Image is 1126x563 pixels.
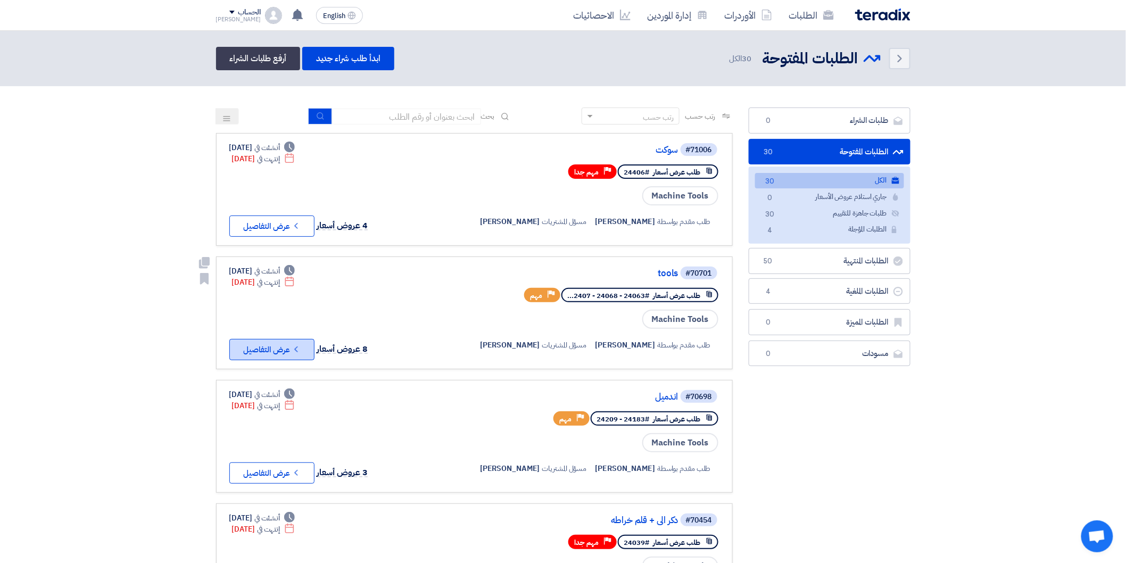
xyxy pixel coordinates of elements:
a: سوكت [466,145,678,155]
span: إنتهت في [257,400,280,411]
button: عرض التفاصيل [229,462,314,484]
a: جاري استلام عروض الأسعار [755,189,904,205]
span: مسؤل المشتريات [542,463,587,474]
span: 3 عروض أسعار [317,466,368,479]
a: الطلبات المفتوحة30 [749,139,910,165]
div: [DATE] [232,400,295,411]
span: طلب مقدم بواسطة [657,216,711,227]
span: أنشئت في [254,512,280,524]
div: #71006 [686,146,712,154]
span: رتب حسب [685,111,715,122]
span: مسؤل المشتريات [542,216,587,227]
span: 0 [762,349,775,359]
span: Machine Tools [642,433,718,452]
div: #70701 [686,270,712,277]
span: طلب عرض أسعار [653,291,701,301]
span: مهم [560,414,572,424]
span: 0 [762,115,775,126]
a: مسودات0 [749,341,910,367]
span: إنتهت في [257,153,280,164]
span: #24039 [624,537,650,548]
span: [PERSON_NAME] [595,463,656,474]
span: إنتهت في [257,277,280,288]
span: طلب مقدم بواسطة [657,463,711,474]
div: #70698 [686,393,712,401]
div: [DATE] [232,524,295,535]
span: English [323,12,345,20]
span: 8 عروض أسعار [317,343,368,355]
span: 30 [764,176,776,187]
span: أنشئت في [254,389,280,400]
span: #24063 - 24068 - 2407... [568,291,650,301]
span: مهم [531,291,543,301]
a: الطلبات الملغية4 [749,278,910,304]
span: #24183 - 24209 [597,414,650,424]
div: الحساب [238,8,261,17]
span: 4 [764,225,776,236]
button: English [316,7,363,24]
span: مهم جدا [575,167,599,177]
div: [PERSON_NAME] [216,16,261,22]
input: ابحث بعنوان أو رقم الطلب [332,109,481,125]
div: [DATE] [229,389,295,400]
span: 30 [764,209,776,220]
a: اندميل [466,392,678,402]
span: طلب عرض أسعار [653,537,701,548]
span: 30 [742,53,752,64]
span: طلب عرض أسعار [653,414,701,424]
span: [PERSON_NAME] [595,340,656,351]
span: Machine Tools [642,310,718,329]
a: tools [466,269,678,278]
span: [PERSON_NAME] [595,216,656,227]
div: [DATE] [229,266,295,277]
span: #24406 [624,167,650,177]
span: طلب عرض أسعار [653,167,701,177]
a: Open chat [1081,520,1113,552]
span: [PERSON_NAME] [480,340,540,351]
span: الكل [729,53,754,65]
a: الطلبات المنتهية50 [749,248,910,274]
span: أنشئت في [254,142,280,153]
div: [DATE] [232,277,295,288]
span: أنشئت في [254,266,280,277]
span: 30 [762,147,775,158]
div: [DATE] [232,153,295,164]
span: 4 [762,286,775,297]
span: [PERSON_NAME] [480,463,540,474]
span: 0 [764,193,776,204]
a: الطلبات [781,3,842,28]
span: Machine Tools [642,186,718,205]
a: الأوردرات [716,3,781,28]
span: مسؤل المشتريات [542,340,587,351]
button: عرض التفاصيل [229,216,314,237]
a: دكر الي + قلم خراطه [466,516,678,525]
button: عرض التفاصيل [229,339,314,360]
div: [DATE] [229,512,295,524]
span: مهم جدا [575,537,599,548]
img: Teradix logo [855,9,910,21]
a: الاحصائيات [565,3,639,28]
a: الكل [755,173,904,188]
a: ابدأ طلب شراء جديد [302,47,394,70]
a: الطلبات المميزة0 [749,309,910,335]
div: [DATE] [229,142,295,153]
a: طلبات الشراء0 [749,107,910,134]
h2: الطلبات المفتوحة [763,48,858,69]
span: بحث [481,111,495,122]
div: #70454 [686,517,712,524]
span: [PERSON_NAME] [480,216,540,227]
span: طلب مقدم بواسطة [657,340,711,351]
span: 0 [762,317,775,328]
span: 4 عروض أسعار [317,219,368,232]
a: طلبات جاهزة للتقييم [755,206,904,221]
span: إنتهت في [257,524,280,535]
a: إدارة الموردين [639,3,716,28]
a: الطلبات المؤجلة [755,222,904,237]
img: profile_test.png [265,7,282,24]
a: أرفع طلبات الشراء [216,47,300,70]
div: رتب حسب [643,112,674,123]
span: 50 [762,256,775,267]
